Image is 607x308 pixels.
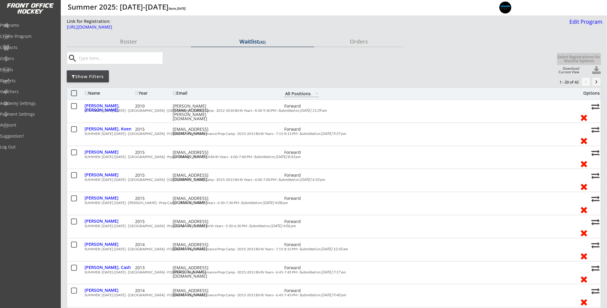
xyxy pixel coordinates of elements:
div: 2010 [135,104,171,108]
div: [PERSON_NAME] [85,196,134,200]
div: SUMMER: [DATE]-[DATE] - [GEOGRAPHIC_DATA] - FORWARD - High Performance Prep Camp - 2015-2013 Birt... [85,132,575,136]
em: Submitted on [DATE] 4:08 pm [241,200,288,205]
div: Forward [284,150,319,154]
div: [PERSON_NAME] [85,242,134,246]
div: Name [85,91,134,95]
a: [URL][DOMAIN_NAME] [67,25,370,32]
button: Move player [591,218,599,226]
button: Remove from roster (no refund) [578,205,590,214]
div: [PERSON_NAME] [85,150,134,154]
div: 2015 [135,173,171,177]
div: SUMMER: [DATE]-[DATE] - [GEOGRAPHIC_DATA] - [GEOGRAPHIC_DATA] Camp - 2012-2010 Birth Years - 8:30... [85,109,575,112]
button: Remove from roster (no refund) [578,228,590,237]
em: Submitted on [DATE] 9:40 pm [299,293,346,297]
div: [PERSON_NAME][EMAIL_ADDRESS][PERSON_NAME][DOMAIN_NAME] [173,104,227,121]
div: Forward [284,196,319,200]
em: Submitted on [DATE] 7:17 am [299,270,346,274]
button: Remove from roster (no refund) [578,136,590,145]
div: Roster [67,39,190,44]
div: 1 - 20 of 42 [547,79,579,85]
div: [EMAIL_ADDRESS][DOMAIN_NAME] [173,219,227,228]
button: Move player [591,195,599,203]
div: Orders [315,39,403,44]
div: [EMAIL_ADDRESS][DOMAIN_NAME] [173,242,227,251]
em: Submitted on [DATE] 4:10 pm [278,177,325,182]
button: keyboard_arrow_right [592,77,601,86]
button: Click to download full roster. Your browser settings may try to block it, check your security set... [592,66,601,75]
button: search [68,53,78,63]
div: SUMMER: [DATE]-[DATE] - [GEOGRAPHIC_DATA] - Prep Camp - 2018-2016 Birth Years - 5:30-6:30 PM - [85,224,575,228]
em: Submitted on [DATE] 9:37 pm [299,131,346,136]
div: [PERSON_NAME], [PERSON_NAME] [85,104,134,112]
div: SUMMER: [DATE]-[DATE] - [GEOGRAPHIC_DATA] - [GEOGRAPHIC_DATA] Camp - 2015-2013 Birth Years - 6:00... [85,178,575,181]
input: Type here... [77,52,163,64]
div: 2015 [135,150,171,154]
div: Year [135,91,171,95]
div: [EMAIL_ADDRESS][DOMAIN_NAME] [173,150,227,159]
div: [URL][DOMAIN_NAME] [67,25,370,29]
a: Edit Program [567,19,602,29]
div: Link for Registration: [67,18,111,24]
div: SUMMER: [DATE]-[DATE] - [GEOGRAPHIC_DATA] - Power Skating - 2016-2014 Birth Years - 6:00-7:00 PM - [85,155,575,159]
button: Remove from roster (no refund) [578,182,590,191]
div: [PERSON_NAME], Koen [85,127,134,131]
div: Show Filters [67,74,109,80]
div: Edit Program [567,19,602,24]
div: 2015 [135,196,171,200]
button: Move player [591,102,599,111]
button: Move player [591,126,599,134]
div: [EMAIL_ADDRESS][DOMAIN_NAME] [173,127,227,136]
div: 2015 [135,127,171,131]
div: Waitlist [191,39,314,44]
em: Submitted on [DATE] 4:06 pm [249,224,296,228]
div: SUMMER: [DATE]-[DATE] - [GEOGRAPHIC_DATA] - FORWARD - High Performance Prep Camp - 2015-2013 Birt... [85,247,575,251]
div: Download Current View [556,67,579,74]
button: Move player [591,172,599,180]
em: Submitted on [DATE] 8:43 pm [254,154,300,159]
button: Remove from roster (no refund) [578,297,590,306]
div: SUMMER: [DATE]-[DATE] - [PERSON_NAME] - Prep Camp - 2016-2014 Birth Years - 6:30-7:30 PM - [85,201,575,205]
button: Remove from roster (no refund) [578,251,590,261]
div: [PERSON_NAME] [85,173,134,177]
button: Move player [591,264,599,272]
button: Remove from roster (no refund) [578,113,590,122]
div: Forward [284,266,319,270]
button: Move player [591,149,599,157]
div: 2014 [135,242,171,247]
em: Submitted on [DATE] 12:10 am [299,247,348,251]
div: 2015 [135,219,171,224]
button: chevron_left [581,77,590,86]
div: [EMAIL_ADDRESS][DOMAIN_NAME] [173,173,227,181]
div: [EMAIL_ADDRESS][DOMAIN_NAME] [173,196,227,205]
div: Forward [284,242,319,247]
div: [EMAIL_ADDRESS][DOMAIN_NAME] [173,288,227,297]
div: Forward [284,127,319,131]
em: Starts [DATE] [168,6,186,11]
div: [EMAIL_ADDRESS][PERSON_NAME][DOMAIN_NAME] [173,266,227,278]
div: 2013 [135,266,171,270]
button: Move player [591,241,599,249]
div: SUMMER: [DATE]-[DATE] - [GEOGRAPHIC_DATA] - FORWARD - High Performance Prep Camp - 2015-2013 Birt... [85,293,575,297]
button: Select Registrations for Waitlist Options [557,53,601,65]
div: Forward [284,219,319,224]
div: [PERSON_NAME], Cash [85,265,134,270]
button: Remove from roster (no refund) [578,159,590,168]
div: 2014 [135,288,171,293]
div: Forward [284,104,319,108]
div: Forward [284,173,319,177]
div: [PERSON_NAME] [85,219,134,223]
div: Options [578,91,600,95]
div: [PERSON_NAME] [85,288,134,292]
div: SUMMER: [DATE]-[DATE] - [GEOGRAPHIC_DATA] - FORWARD - High Performance Prep Camp - 2015-2013 Birt... [85,270,575,274]
button: Move player [591,287,599,295]
button: Remove from roster (no refund) [578,274,590,284]
div: Forward [284,288,319,293]
em: Submitted on [DATE] 11:39 am [278,108,327,113]
font: (42) [259,39,266,45]
div: Email [173,91,227,95]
